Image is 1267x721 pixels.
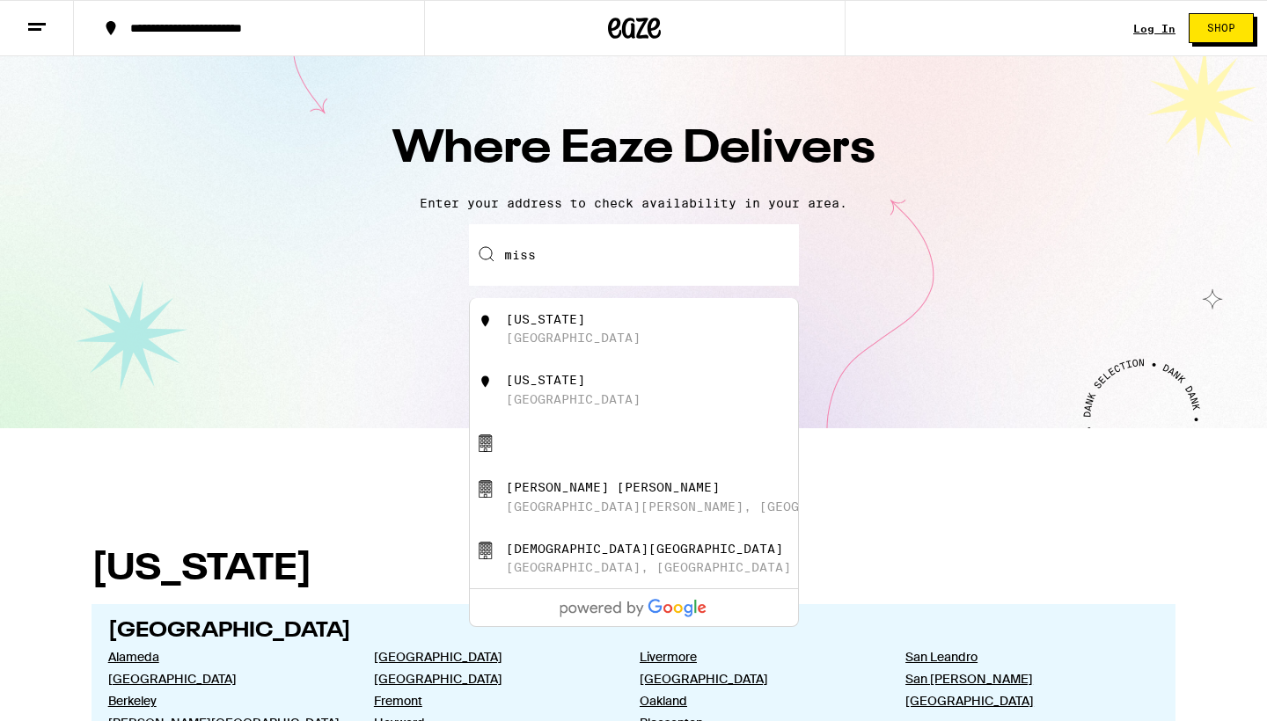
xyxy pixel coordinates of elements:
span: Shop [1207,23,1235,33]
img: Grace Missionary Baptist Church [477,542,494,559]
div: [US_STATE] [506,373,585,387]
button: Shop [1189,13,1254,43]
img: office.svg [477,434,494,452]
input: Enter your delivery address [469,224,799,286]
a: [GEOGRAPHIC_DATA] [108,671,346,687]
p: Enter your address to check availability in your area. [18,196,1249,210]
a: Livermore [640,649,877,665]
a: Berkeley [108,693,346,709]
a: [GEOGRAPHIC_DATA] [905,693,1143,709]
a: Oakland [640,693,877,709]
div: [US_STATE] [506,312,585,326]
img: Dr. Misee Harris [477,480,494,498]
a: [GEOGRAPHIC_DATA] [374,649,612,665]
a: Fremont [374,693,612,709]
h1: Where Eaze Delivers [326,118,941,182]
a: [GEOGRAPHIC_DATA] [374,671,612,687]
img: Missouri [477,312,494,330]
a: Shop [1175,13,1267,43]
div: [GEOGRAPHIC_DATA] [506,331,641,345]
a: Alameda [108,649,346,665]
a: Log In [1133,23,1175,34]
div: [GEOGRAPHIC_DATA], [GEOGRAPHIC_DATA] [506,560,791,574]
a: [GEOGRAPHIC_DATA] [640,671,877,687]
a: San Leandro [905,649,1143,665]
div: [DEMOGRAPHIC_DATA][GEOGRAPHIC_DATA] [506,542,783,556]
a: San [PERSON_NAME] [905,671,1143,687]
div: [GEOGRAPHIC_DATA] [506,392,641,406]
h1: [US_STATE] [92,551,1175,588]
h2: [GEOGRAPHIC_DATA] [108,621,1160,642]
img: Mississippi [477,373,494,390]
div: [GEOGRAPHIC_DATA][PERSON_NAME], [GEOGRAPHIC_DATA], [GEOGRAPHIC_DATA] [506,499,1044,513]
span: Hi. Need any help? [11,12,127,26]
div: [PERSON_NAME] [PERSON_NAME] [506,480,720,494]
